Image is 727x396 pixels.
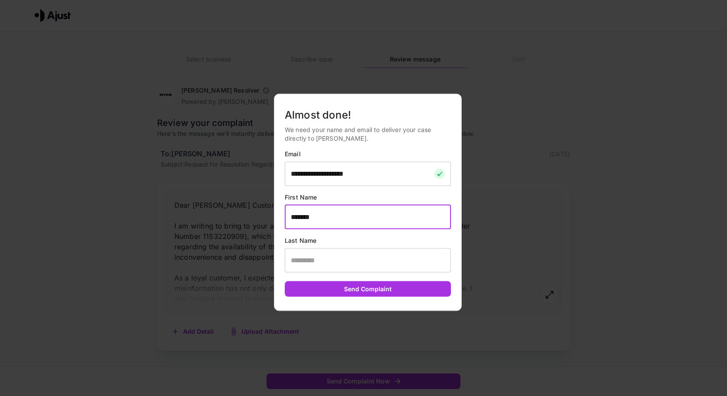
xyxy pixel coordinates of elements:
p: First Name [285,193,451,201]
button: Send Complaint [285,281,451,297]
img: checkmark [434,168,445,179]
h5: Almost done! [285,108,451,122]
p: We need your name and email to deliver your case directly to [PERSON_NAME]. [285,125,451,142]
p: Email [285,149,451,158]
p: Last Name [285,236,451,245]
